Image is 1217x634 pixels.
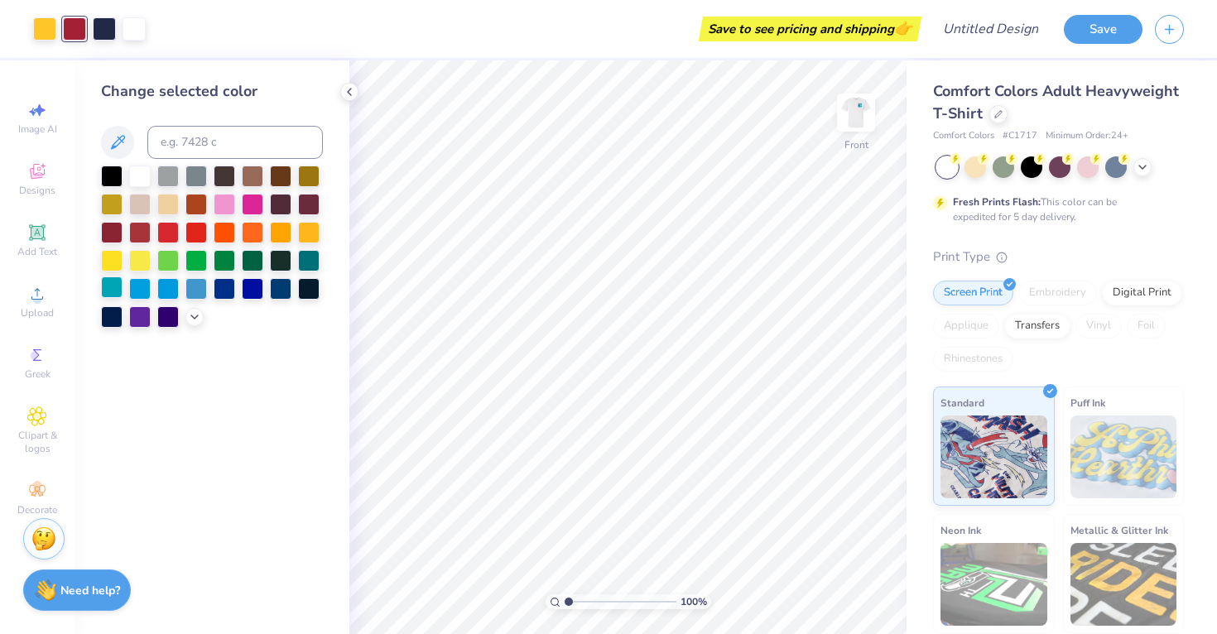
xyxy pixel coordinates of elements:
div: Foil [1127,314,1166,339]
div: Change selected color [101,80,323,103]
img: Puff Ink [1070,415,1177,498]
span: Standard [940,394,984,411]
span: Upload [21,306,54,319]
span: Minimum Order: 24 + [1046,129,1128,143]
img: Standard [940,415,1047,498]
span: Decorate [17,503,57,516]
img: Neon Ink [940,543,1047,626]
img: Metallic & Glitter Ink [1070,543,1177,626]
span: Greek [25,367,51,381]
span: Designs [19,184,55,197]
span: Comfort Colors Adult Heavyweight T-Shirt [933,81,1179,123]
div: Transfers [1004,314,1070,339]
span: # C1717 [1003,129,1037,143]
input: e.g. 7428 c [147,126,323,159]
img: Front [839,96,873,129]
span: Metallic & Glitter Ink [1070,521,1168,539]
strong: Need help? [60,583,120,598]
button: Save [1064,15,1142,44]
span: Puff Ink [1070,394,1105,411]
input: Untitled Design [930,12,1051,46]
span: Comfort Colors [933,129,994,143]
span: Clipart & logos [8,429,66,455]
span: Image AI [18,122,57,136]
strong: Fresh Prints Flash: [953,195,1041,209]
div: Screen Print [933,281,1013,305]
div: Vinyl [1075,314,1122,339]
span: Add Text [17,245,57,258]
div: Front [844,137,868,152]
div: Rhinestones [933,347,1013,372]
div: Embroidery [1018,281,1097,305]
div: Digital Print [1102,281,1182,305]
div: Print Type [933,247,1184,267]
div: This color can be expedited for 5 day delivery. [953,195,1157,224]
span: 👉 [894,18,912,38]
span: 100 % [681,594,707,609]
span: Neon Ink [940,521,981,539]
div: Applique [933,314,999,339]
div: Save to see pricing and shipping [703,17,917,41]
